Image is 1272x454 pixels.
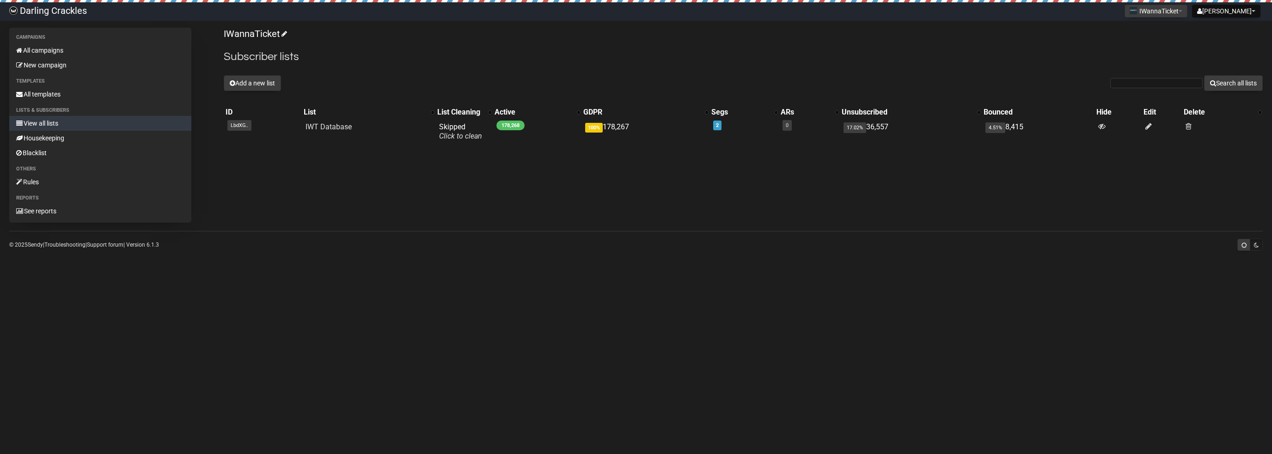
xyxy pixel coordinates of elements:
span: Skipped [439,122,482,140]
div: Bounced [984,108,1093,117]
th: List Cleaning: No sort applied, activate to apply an ascending sort [435,106,493,119]
span: 100% [585,123,603,133]
span: LbdXG.. [227,120,251,131]
button: IWannaTicket [1125,5,1187,18]
button: Search all lists [1204,75,1263,91]
button: [PERSON_NAME] [1192,5,1260,18]
li: Lists & subscribers [9,105,191,116]
a: All campaigns [9,43,191,58]
th: Edit: No sort applied, sorting is disabled [1142,106,1182,119]
td: 36,557 [840,119,982,145]
th: Hide: No sort applied, sorting is disabled [1095,106,1142,119]
a: IWannaTicket [224,28,286,39]
th: Delete: No sort applied, activate to apply an ascending sort [1182,106,1263,119]
div: Segs [711,108,770,117]
a: Troubleshooting [44,242,86,248]
img: a5199ef85a574f23c5d8dbdd0683af66 [9,6,18,15]
a: Sendy [28,242,43,248]
th: Segs: No sort applied, activate to apply an ascending sort [709,106,779,119]
a: Rules [9,175,191,189]
li: Templates [9,76,191,87]
div: ID [226,108,300,117]
a: Blacklist [9,145,191,160]
div: GDPR [583,108,700,117]
a: Click to clean [439,132,482,140]
a: Housekeeping [9,131,191,145]
div: List Cleaning [437,108,483,117]
a: 0 [786,122,789,128]
div: List [304,108,426,117]
th: Bounced: No sort applied, sorting is disabled [982,106,1095,119]
a: Support forum [87,242,123,248]
th: Active: No sort applied, activate to apply an ascending sort [493,106,581,119]
button: Add a new list [224,75,281,91]
a: IWT Database [306,122,352,131]
a: 2 [716,122,719,128]
li: Others [9,163,191,175]
div: Active [495,108,572,117]
a: New campaign [9,58,191,73]
img: 1.png [1130,7,1137,14]
th: Unsubscribed: No sort applied, activate to apply an ascending sort [840,106,982,119]
td: 8,415 [982,119,1095,145]
span: 17.02% [844,122,866,133]
div: Hide [1096,108,1140,117]
th: ARs: No sort applied, activate to apply an ascending sort [779,106,840,119]
th: ID: No sort applied, sorting is disabled [224,106,302,119]
li: Campaigns [9,32,191,43]
div: Edit [1144,108,1180,117]
div: Unsubscribed [842,108,972,117]
div: ARs [781,108,831,117]
p: © 2025 | | | Version 6.1.3 [9,240,159,250]
span: 4.51% [985,122,1005,133]
a: See reports [9,204,191,218]
h2: Subscriber lists [224,48,1263,65]
th: List: No sort applied, activate to apply an ascending sort [302,106,435,119]
span: 178,268 [496,121,525,130]
li: Reports [9,193,191,204]
a: All templates [9,87,191,102]
th: GDPR: No sort applied, activate to apply an ascending sort [581,106,709,119]
a: View all lists [9,116,191,131]
div: Delete [1184,108,1254,117]
td: 178,267 [581,119,709,145]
